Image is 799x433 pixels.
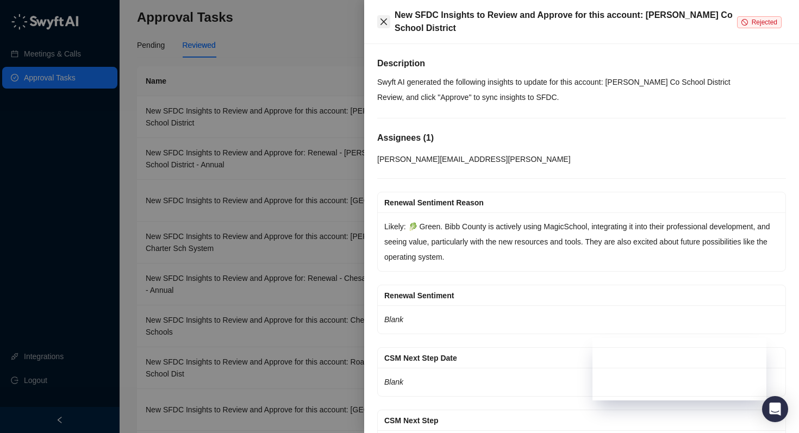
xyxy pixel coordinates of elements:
h5: Assignees ( 1 ) [377,131,786,145]
button: Close [377,15,390,28]
div: CSM Next Step [384,415,779,426]
span: close [379,17,388,26]
span: Rejected [752,18,777,26]
div: New SFDC Insights to Review and Approve for this account: [PERSON_NAME] Co School District [395,9,737,35]
p: Likely: 🥬 Green. Bibb County is actively using MagicSchool, integrating it into their professiona... [384,219,779,265]
p: Review, and click "Approve" to sync insights to SFDC. [377,90,786,105]
div: Renewal Sentiment Reason [384,197,779,209]
em: Blank [384,378,403,386]
p: Swyft AI generated the following insights to update for this account: [PERSON_NAME] Co School Dis... [377,74,786,90]
em: Blank [384,315,403,324]
h5: Description [377,57,786,70]
iframe: Swyft AI Status [592,338,766,400]
div: Renewal Sentiment [384,290,779,302]
div: CSM Next Step Date [384,352,779,364]
span: [PERSON_NAME][EMAIL_ADDRESS][PERSON_NAME] [377,155,571,164]
span: stop [741,19,748,26]
div: Open Intercom Messenger [762,396,788,422]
